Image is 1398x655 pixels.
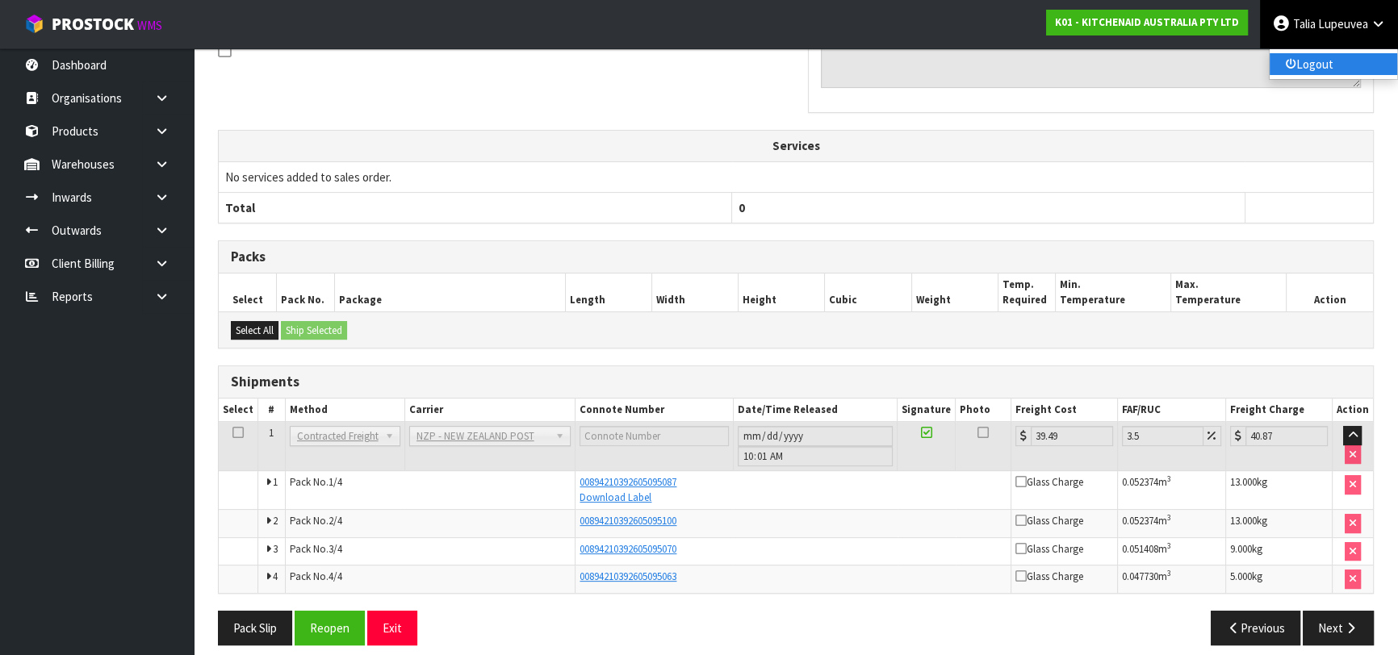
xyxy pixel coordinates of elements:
[329,569,342,583] span: 4/4
[329,475,342,489] span: 1/4
[565,273,651,311] th: Length
[273,569,278,583] span: 4
[956,398,1011,422] th: Photo
[1230,475,1257,489] span: 13.000
[580,514,676,528] a: 00894210392605095100
[1230,542,1252,556] span: 9.000
[1117,398,1225,422] th: FAF/RUC
[1167,568,1171,578] sup: 3
[1117,471,1225,510] td: m
[911,273,998,311] th: Weight
[580,426,728,446] input: Connote Number
[219,273,277,311] th: Select
[1117,510,1225,538] td: m
[1230,569,1252,583] span: 5.000
[1245,426,1328,446] input: Freight Charge
[739,273,825,311] th: Height
[367,611,417,645] button: Exit
[285,510,576,538] td: Pack No.
[1167,540,1171,551] sup: 3
[1225,537,1332,565] td: kg
[404,398,576,422] th: Carrier
[580,542,676,556] a: 00894210392605095070
[219,398,258,422] th: Select
[1122,542,1158,556] span: 0.051408
[137,18,162,33] small: WMS
[1015,569,1083,583] span: Glass Charge
[580,490,651,504] a: Download Label
[1117,565,1225,593] td: m
[651,273,738,311] th: Width
[1230,514,1257,528] span: 13.000
[1171,273,1287,311] th: Max. Temperature
[1122,569,1158,583] span: 0.047730
[1270,53,1397,75] a: Logout
[231,321,278,340] button: Select All
[24,14,44,34] img: cube-alt.png
[277,273,335,311] th: Pack No.
[580,569,676,583] a: 00894210392605095063
[329,542,342,556] span: 3/4
[285,471,576,510] td: Pack No.
[1211,611,1301,645] button: Previous
[416,427,550,446] span: NZP - NEW ZEALAND POST
[1225,510,1332,538] td: kg
[219,131,1373,161] th: Services
[334,273,565,311] th: Package
[218,611,292,645] button: Pack Slip
[1056,273,1171,311] th: Min. Temperature
[825,273,911,311] th: Cubic
[1318,16,1368,31] span: Lupeuvea
[1167,474,1171,484] sup: 3
[1167,512,1171,523] sup: 3
[580,475,676,489] a: 00894210392605095087
[285,537,576,565] td: Pack No.
[231,249,1361,265] h3: Packs
[1117,537,1225,565] td: m
[576,398,733,422] th: Connote Number
[219,193,732,223] th: Total
[295,611,365,645] button: Reopen
[273,514,278,528] span: 2
[1015,542,1083,556] span: Glass Charge
[1015,475,1083,489] span: Glass Charge
[1332,398,1373,422] th: Action
[998,273,1056,311] th: Temp. Required
[1122,514,1158,528] span: 0.052374
[273,475,278,489] span: 1
[739,200,745,215] span: 0
[285,398,404,422] th: Method
[1303,611,1374,645] button: Next
[329,514,342,528] span: 2/4
[1225,565,1332,593] td: kg
[1015,514,1083,528] span: Glass Charge
[258,398,286,422] th: #
[285,565,576,593] td: Pack No.
[1031,426,1113,446] input: Freight Cost
[1055,15,1239,29] strong: K01 - KITCHENAID AUSTRALIA PTY LTD
[1293,16,1316,31] span: Talia
[1122,426,1203,446] input: Freight Adjustment
[733,398,898,422] th: Date/Time Released
[1225,471,1332,510] td: kg
[231,374,1361,390] h3: Shipments
[1046,10,1248,35] a: K01 - KITCHENAID AUSTRALIA PTY LTD
[1225,398,1332,422] th: Freight Charge
[219,161,1373,192] td: No services added to sales order.
[898,398,956,422] th: Signature
[273,542,278,556] span: 3
[1011,398,1117,422] th: Freight Cost
[269,426,274,440] span: 1
[1287,273,1373,311] th: Action
[297,427,379,446] span: Contracted Freight
[281,321,347,340] button: Ship Selected
[52,14,134,35] span: ProStock
[1122,475,1158,489] span: 0.052374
